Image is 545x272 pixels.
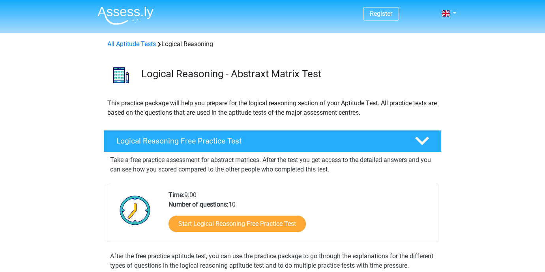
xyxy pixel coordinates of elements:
a: Logical Reasoning Free Practice Test [101,130,445,152]
p: This practice package will help you prepare for the logical reasoning section of your Aptitude Te... [107,99,438,117]
b: Time: [169,191,184,199]
img: logical reasoning [104,58,138,92]
img: Assessly [97,6,154,25]
div: After the free practice aptitude test, you can use the practice package to go through the explana... [107,252,438,270]
h4: Logical Reasoning Free Practice Test [116,136,402,145]
img: Clock [115,190,155,230]
h3: Logical Reasoning - Abstraxt Matrix Test [141,68,435,80]
b: Number of questions: [169,201,228,208]
div: Logical Reasoning [104,39,441,49]
a: All Aptitude Tests [107,40,156,48]
a: Register [370,10,392,17]
p: Take a free practice assessment for abstract matrices. After the test you get access to the detai... [110,155,435,174]
div: 9:00 10 [163,190,438,242]
a: Start Logical Reasoning Free Practice Test [169,216,306,232]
